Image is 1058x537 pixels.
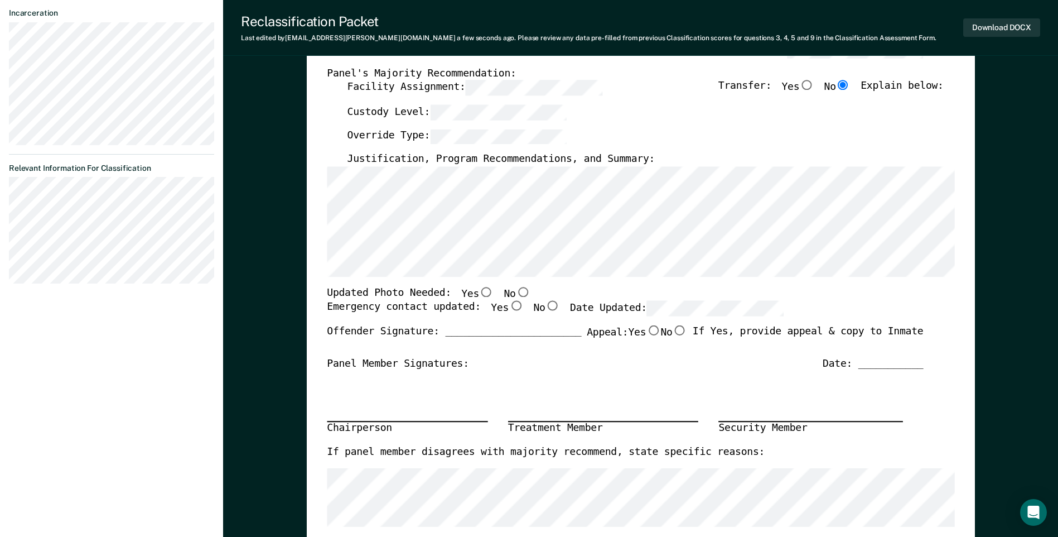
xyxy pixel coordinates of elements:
input: Yes [509,301,523,311]
label: Yes [781,80,814,95]
div: Panel Member Signatures: [327,358,469,371]
input: No [672,325,687,335]
input: Yes [799,80,814,90]
input: Yes [479,287,494,297]
label: No [660,325,687,340]
label: Yes [628,325,660,340]
button: Download DOCX [963,18,1040,37]
label: Custody Level: [347,105,567,120]
input: Yes [646,325,660,335]
dt: Incarceration [9,8,214,18]
div: Offender Signature: _______________________ If Yes, provide appeal & copy to Inmate [327,325,923,358]
input: Date Updated: [647,301,784,317]
label: Override Type: [347,129,567,144]
div: Security Member [718,421,903,436]
div: Chairperson [327,421,487,436]
span: a few seconds ago [457,34,514,42]
label: Yes [491,301,523,317]
label: No [504,287,530,301]
input: No [545,301,559,311]
label: No [824,80,850,95]
label: Appeal: [587,325,687,349]
label: If panel member disagrees with majority recommend, state specific reasons: [327,446,765,459]
div: Transfer: Explain below: [718,80,944,105]
div: Reclassification Packet [241,13,936,30]
label: Justification, Program Recommendations, and Summary: [347,154,655,167]
label: Facility Assignment: [347,80,602,95]
label: No [533,301,559,317]
input: No [836,80,851,90]
div: Treatment Member [508,421,698,436]
div: Updated Photo Needed: [327,287,530,301]
input: Facility Assignment: [465,80,602,95]
label: Yes [461,287,494,301]
dt: Relevant Information For Classification [9,164,214,173]
div: Panel's Majority Recommendation: [327,67,923,80]
div: Last edited by [EMAIL_ADDRESS][PERSON_NAME][DOMAIN_NAME] . Please review any data pre-filled from... [241,34,936,42]
input: Override Type: [430,129,567,144]
input: Custody Level: [430,105,567,120]
div: Emergency contact updated: [327,301,784,326]
div: Open Intercom Messenger [1020,499,1047,526]
label: Date Updated: [570,301,784,317]
input: No [515,287,530,297]
div: Date: ___________ [823,358,923,371]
